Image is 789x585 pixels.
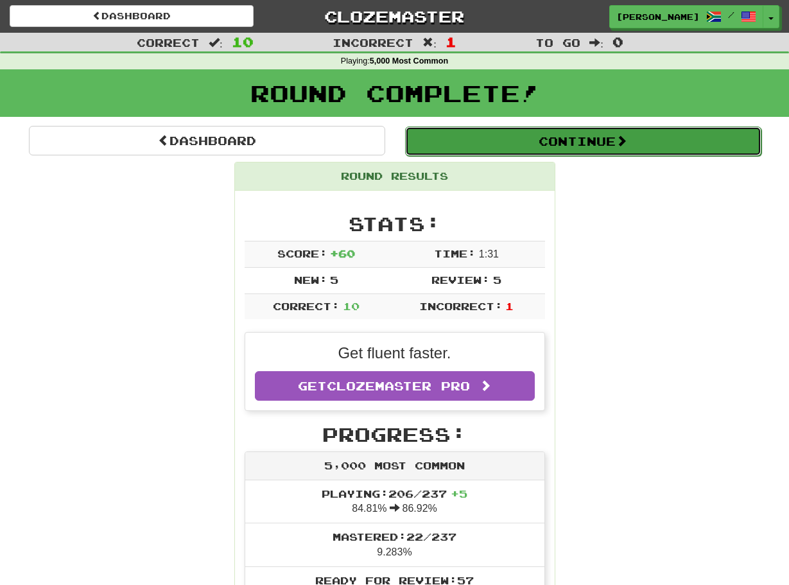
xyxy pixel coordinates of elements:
[333,36,413,49] span: Incorrect
[327,379,470,393] span: Clozemaster Pro
[589,37,603,48] span: :
[505,300,514,312] span: 1
[277,247,327,259] span: Score:
[209,37,223,48] span: :
[255,342,535,364] p: Get fluent faster.
[273,300,340,312] span: Correct:
[245,424,545,445] h2: Progress:
[493,274,501,286] span: 5
[255,371,535,401] a: GetClozemaster Pro
[322,487,467,500] span: Playing: 206 / 237
[245,452,544,480] div: 5,000 Most Common
[370,57,448,65] strong: 5,000 Most Common
[29,126,385,155] a: Dashboard
[245,213,545,234] h2: Stats:
[4,80,785,106] h1: Round Complete!
[245,480,544,524] li: 84.81% 86.92%
[232,34,254,49] span: 10
[10,5,254,27] a: Dashboard
[273,5,517,28] a: Clozemaster
[294,274,327,286] span: New:
[616,11,700,22] span: [PERSON_NAME]
[612,34,623,49] span: 0
[434,247,476,259] span: Time:
[431,274,490,286] span: Review:
[419,300,503,312] span: Incorrect:
[479,249,499,259] span: 1 : 31
[609,5,763,28] a: [PERSON_NAME] /
[728,10,734,19] span: /
[422,37,437,48] span: :
[405,127,761,156] button: Continue
[343,300,360,312] span: 10
[333,530,456,543] span: Mastered: 22 / 237
[330,247,355,259] span: + 60
[330,274,338,286] span: 5
[245,523,544,567] li: 9.283%
[137,36,200,49] span: Correct
[235,162,555,191] div: Round Results
[535,36,580,49] span: To go
[451,487,467,500] span: + 5
[446,34,456,49] span: 1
